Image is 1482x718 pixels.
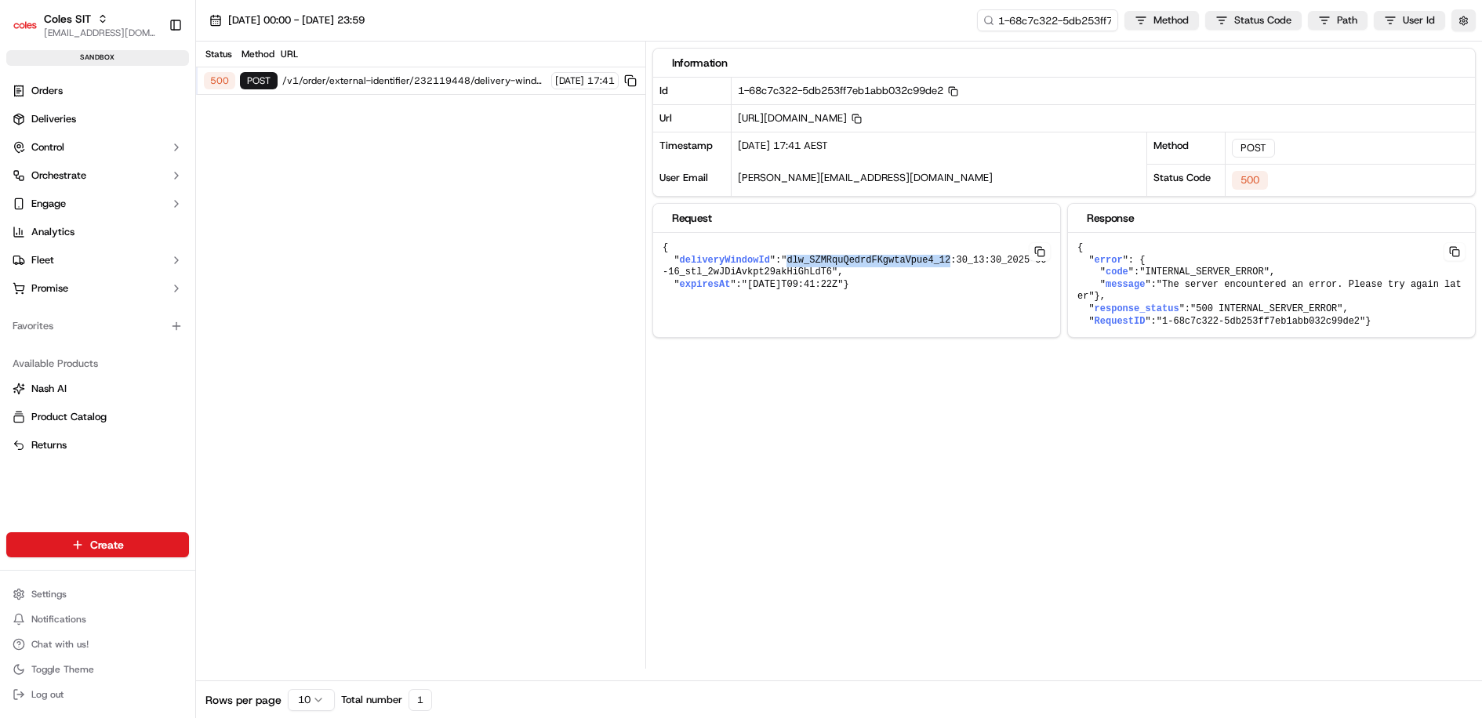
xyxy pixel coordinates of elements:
span: Knowledge Base [31,227,120,242]
button: Promise [6,276,189,301]
span: "500 INTERNAL_SERVER_ERROR" [1190,303,1342,314]
span: Log out [31,688,64,701]
a: 💻API Documentation [126,220,258,248]
span: Control [31,140,64,154]
div: Available Products [6,351,189,376]
span: response_status [1095,303,1179,314]
span: User Id [1403,13,1435,27]
div: Information [672,55,1456,71]
div: Favorites [6,314,189,339]
img: 1736555255976-a54dd68f-1ca7-489b-9aae-adbdc363a1c4 [16,149,44,177]
div: Request [672,210,1041,226]
img: Coles SIT [13,13,38,38]
div: Start new chat [53,149,257,165]
pre: { " ": { " ": , " ": }, " ": , " ": } [1068,233,1475,337]
span: Returns [31,438,67,452]
div: 💻 [133,228,145,241]
button: Settings [6,583,189,605]
div: Timestamp [653,132,732,165]
span: [DATE] [555,74,584,87]
span: Total number [341,693,402,707]
span: Toggle Theme [31,663,94,676]
button: Product Catalog [6,404,189,430]
span: Orchestrate [31,169,86,183]
div: [DATE] 17:41 AEST [732,132,1146,165]
div: sandbox [6,50,189,66]
button: Coles SIT [44,11,91,27]
div: Id [653,78,732,104]
button: Coles SITColes SIT[EMAIL_ADDRESS][DOMAIN_NAME] [6,6,162,44]
a: Orders [6,78,189,103]
span: /v1/order/external-identifier/232119448/delivery-window/book [282,74,547,87]
button: [DATE] 00:00 - [DATE] 23:59 [202,9,372,31]
span: Method [1153,13,1189,27]
span: Analytics [31,225,74,239]
div: Method [238,48,276,60]
button: Start new chat [267,154,285,172]
span: RequestID [1095,316,1146,327]
span: Engage [31,197,66,211]
div: User Email [653,165,732,197]
a: Returns [13,438,183,452]
div: URL [281,48,639,60]
span: Chat with us! [31,638,89,651]
a: 📗Knowledge Base [9,220,126,248]
span: API Documentation [148,227,252,242]
span: 1-68c7c322-5db253ff7eb1abb032c99de2 [738,84,958,97]
a: Nash AI [13,382,183,396]
span: "The server encountered an error. Please try again later" [1077,279,1462,303]
div: Response [1087,210,1456,226]
button: Returns [6,433,189,458]
span: "[DATE]T09:41:22Z" [742,279,844,290]
span: "dlw_SZMRquQedrdFKgwtaVpue4_12:30_13:30_2025-09-16_stl_2wJDiAvkpt29akHiGhLdT6" [663,255,1047,278]
button: Orchestrate [6,163,189,188]
span: code [1106,267,1128,277]
span: [URL][DOMAIN_NAME] [738,111,862,125]
span: Promise [31,281,68,296]
button: Toggle Theme [6,658,189,680]
span: Product Catalog [31,410,107,424]
button: Log out [6,684,189,705]
a: Deliveries [6,107,189,132]
button: [EMAIL_ADDRESS][DOMAIN_NAME] [44,27,156,39]
button: Nash AI [6,376,189,401]
a: Powered byPylon [111,264,190,277]
span: [DATE] 00:00 - [DATE] 23:59 [228,13,365,27]
div: 500 [204,72,235,89]
button: Fleet [6,248,189,273]
div: We're available if you need us! [53,165,198,177]
span: Status Code [1234,13,1291,27]
span: Settings [31,588,67,600]
div: 📗 [16,228,28,241]
div: Status Code [1147,164,1226,196]
div: Url [653,104,732,132]
span: Fleet [31,253,54,267]
button: Path [1308,11,1368,30]
button: Status Code [1205,11,1302,30]
span: Path [1337,13,1357,27]
input: Type to search [977,9,1118,31]
span: "INTERNAL_SERVER_ERROR" [1139,267,1270,277]
span: Rows per page [205,692,282,708]
div: POST [240,72,278,89]
span: deliveryWindowId [680,255,770,266]
span: Deliveries [31,112,76,126]
span: "1-68c7c322-5db253ff7eb1abb032c99de2" [1157,316,1365,327]
img: Nash [16,15,47,46]
button: Chat with us! [6,633,189,655]
button: User Id [1374,11,1445,30]
span: Nash AI [31,382,67,396]
input: Got a question? Start typing here... [41,100,282,117]
button: Notifications [6,608,189,630]
span: [PERSON_NAME][EMAIL_ADDRESS][DOMAIN_NAME] [738,171,993,184]
div: Method [1147,132,1226,164]
div: 500 [1232,171,1268,190]
button: Create [6,532,189,557]
span: expiresAt [680,279,731,290]
div: Status [202,48,234,60]
span: Create [90,537,124,553]
pre: { " ": , " ": } [653,233,1060,300]
span: error [1095,255,1123,266]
